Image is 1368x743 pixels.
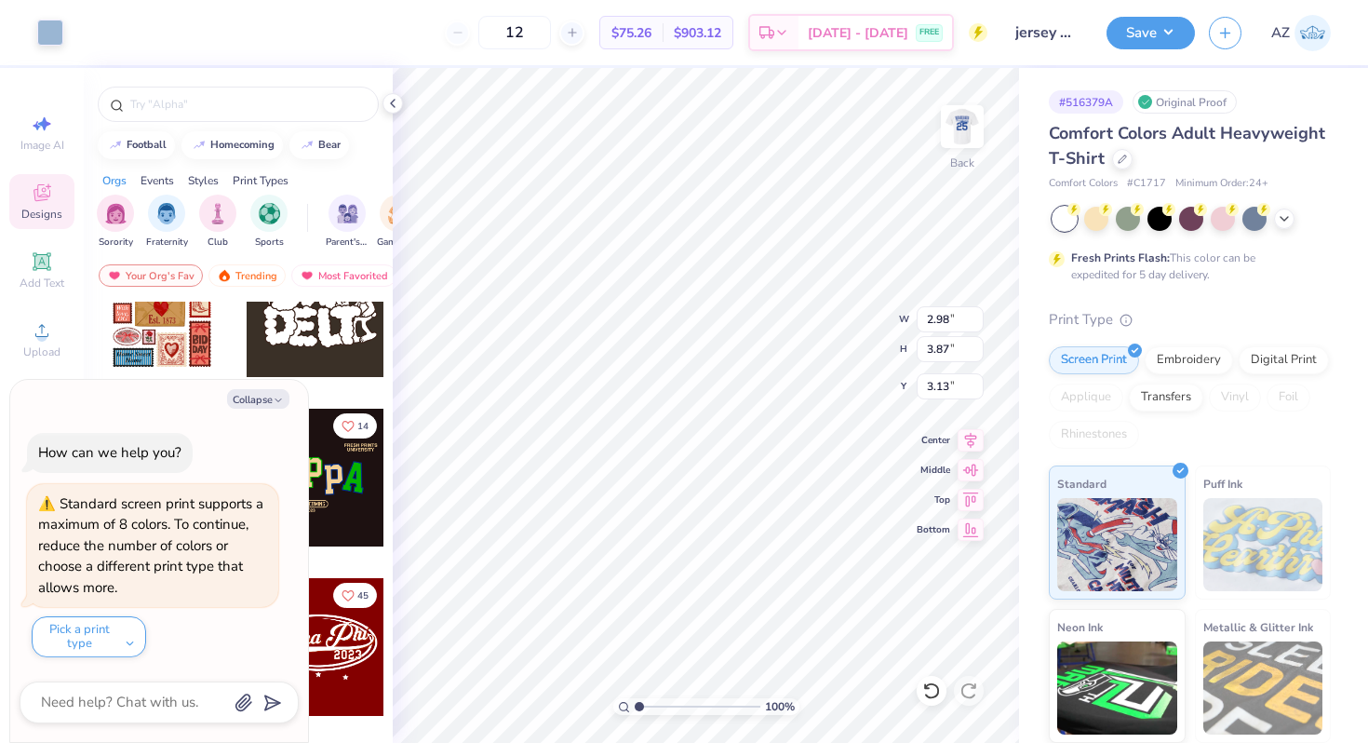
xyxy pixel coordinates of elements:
[1049,421,1139,449] div: Rhinestones
[291,264,396,287] div: Most Favorited
[192,140,207,151] img: trend_line.gif
[1049,122,1325,169] span: Comfort Colors Adult Heavyweight T-Shirt
[259,203,280,224] img: Sports Image
[1049,384,1123,412] div: Applique
[1239,346,1329,374] div: Digital Print
[377,236,420,250] span: Game Day
[98,131,175,159] button: football
[674,23,721,43] span: $903.12
[233,172,288,189] div: Print Types
[1049,90,1123,114] div: # 516379A
[333,583,377,608] button: Like
[23,344,60,359] span: Upload
[108,140,123,151] img: trend_line.gif
[1294,15,1331,51] img: Anna Ziegler
[1203,642,1323,735] img: Metallic & Glitter Ink
[107,269,122,282] img: most_fav.gif
[208,264,286,287] div: Trending
[210,140,275,150] div: homecoming
[217,269,232,282] img: trending.gif
[357,591,369,601] span: 45
[1203,474,1242,493] span: Puff Ink
[105,203,127,224] img: Sorority Image
[289,131,349,159] button: bear
[1267,384,1310,412] div: Foil
[1057,498,1177,591] img: Standard
[917,464,950,477] span: Middle
[611,23,651,43] span: $75.26
[255,236,284,250] span: Sports
[333,413,377,439] button: Like
[318,140,341,150] div: bear
[808,23,908,43] span: [DATE] - [DATE]
[102,172,127,189] div: Orgs
[1001,14,1093,51] input: Untitled Design
[1127,176,1166,192] span: # C1717
[919,26,939,39] span: FREE
[32,616,146,657] button: Pick a print type
[1057,617,1103,637] span: Neon Ink
[326,195,369,250] div: filter for Parent's Weekend
[377,195,420,250] div: filter for Game Day
[1175,176,1268,192] span: Minimum Order: 24 +
[950,155,974,171] div: Back
[250,195,288,250] button: filter button
[917,493,950,507] span: Top
[1203,498,1323,591] img: Puff Ink
[388,203,409,224] img: Game Day Image
[250,195,288,250] div: filter for Sports
[377,195,420,250] button: filter button
[141,172,174,189] div: Events
[300,140,315,151] img: trend_line.gif
[128,95,367,114] input: Try "Alpha"
[1271,22,1290,44] span: AZ
[1209,384,1261,412] div: Vinyl
[765,698,795,715] span: 100 %
[156,203,177,224] img: Fraternity Image
[1057,474,1106,493] span: Standard
[227,389,289,409] button: Collapse
[1271,15,1331,51] a: AZ
[146,236,188,250] span: Fraternity
[38,494,263,597] div: Standard screen print supports a maximum of 8 colors. To continue, reduce the number of colors or...
[146,195,188,250] button: filter button
[944,108,981,145] img: Back
[1049,309,1331,331] div: Print Type
[97,195,134,250] div: filter for Sorority
[21,207,62,222] span: Designs
[199,195,236,250] div: filter for Club
[326,236,369,250] span: Parent's Weekend
[20,276,64,290] span: Add Text
[300,269,315,282] img: most_fav.gif
[97,195,134,250] button: filter button
[1106,17,1195,49] button: Save
[99,236,133,250] span: Sorority
[1049,346,1139,374] div: Screen Print
[20,138,64,153] span: Image AI
[99,264,203,287] div: Your Org's Fav
[1049,176,1118,192] span: Comfort Colors
[146,195,188,250] div: filter for Fraternity
[917,434,950,447] span: Center
[1145,346,1233,374] div: Embroidery
[917,523,950,536] span: Bottom
[1133,90,1237,114] div: Original Proof
[199,195,236,250] button: filter button
[357,422,369,431] span: 14
[208,203,228,224] img: Club Image
[208,236,228,250] span: Club
[1203,617,1313,637] span: Metallic & Glitter Ink
[337,203,358,224] img: Parent's Weekend Image
[1071,250,1170,265] strong: Fresh Prints Flash:
[478,16,551,49] input: – –
[326,195,369,250] button: filter button
[127,140,167,150] div: football
[1129,384,1203,412] div: Transfers
[188,172,219,189] div: Styles
[1071,250,1300,283] div: This color can be expedited for 5 day delivery.
[181,131,283,159] button: homecoming
[1057,642,1177,735] img: Neon Ink
[38,443,181,462] div: How can we help you?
